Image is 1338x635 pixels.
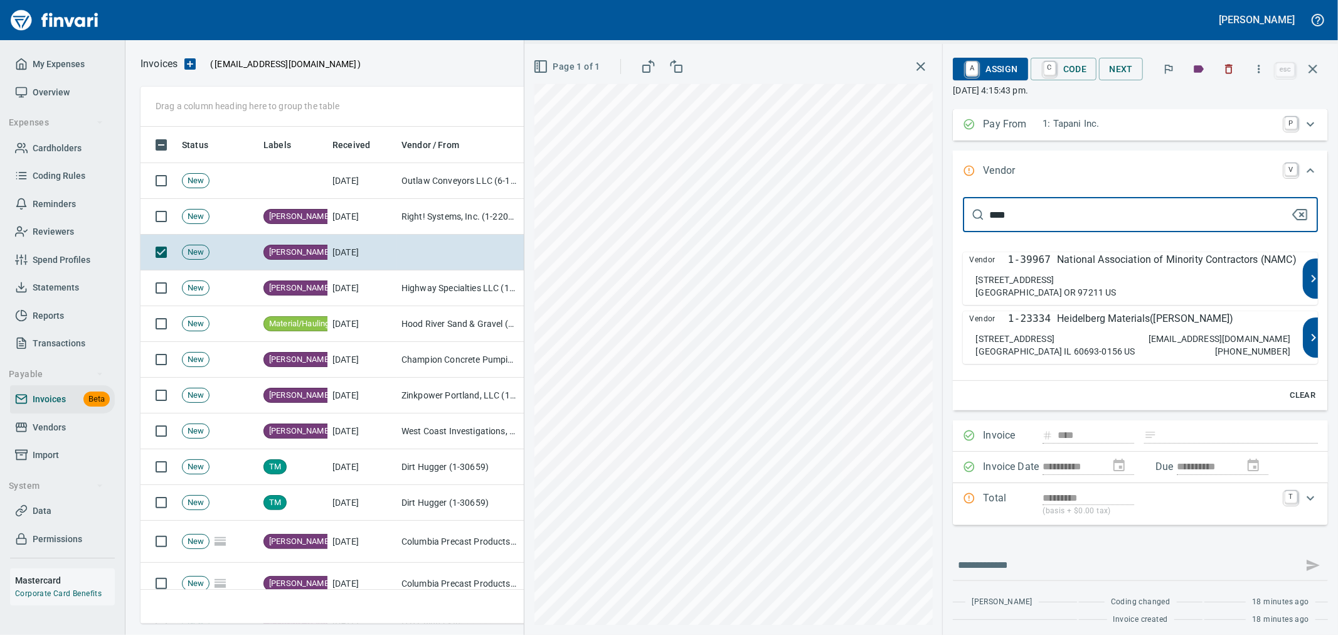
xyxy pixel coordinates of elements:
[1099,58,1143,81] button: Next
[4,474,109,498] button: System
[183,175,209,187] span: New
[10,525,115,553] a: Permissions
[33,168,85,184] span: Coding Rules
[953,151,1328,192] div: Expand
[1285,491,1297,503] a: T
[10,78,115,107] a: Overview
[327,563,396,605] td: [DATE]
[522,521,616,563] td: 72076
[953,84,1328,97] p: [DATE] 4:15:43 pm.
[33,531,82,547] span: Permissions
[396,563,522,605] td: Columbia Precast Products, LLC (1-22007)
[213,58,358,70] span: [EMAIL_ADDRESS][DOMAIN_NAME]
[210,536,231,546] span: Pages Split
[522,235,616,270] td: 1064
[522,449,616,485] td: 10987
[531,55,605,78] button: Page 1 of 1
[975,333,1054,345] p: [STREET_ADDRESS]
[327,306,396,342] td: [DATE]
[33,56,85,72] span: My Expenses
[1008,252,1051,267] p: 1-39967
[1273,54,1328,84] span: Close invoice
[396,163,522,199] td: Outlaw Conveyors LLC (6-171061)
[264,425,336,437] span: [PERSON_NAME]
[522,342,616,378] td: 416303
[953,58,1027,80] button: AAssign
[401,137,459,152] span: Vendor / From
[327,270,396,306] td: [DATE]
[327,378,396,414] td: [DATE]
[966,61,978,75] a: A
[210,578,231,588] span: Pages Split
[963,252,1318,305] button: Vendor1-39967National Association of Minority Contractors (NAMC)[STREET_ADDRESS][GEOGRAPHIC_DATA]...
[33,252,90,268] span: Spend Profiles
[522,199,616,235] td: SI-193570
[396,270,522,306] td: Highway Specialties LLC (1-10458)
[264,318,334,330] span: Material/Hauling
[327,163,396,199] td: [DATE]
[1285,163,1297,176] a: V
[1245,55,1273,83] button: More
[9,115,104,131] span: Expenses
[15,589,102,598] a: Corporate Card Benefits
[15,574,115,587] h6: Mastercard
[969,252,1007,267] span: Vendor
[1111,596,1171,609] span: Coding changed
[33,392,66,407] span: Invoices
[396,306,522,342] td: Hood River Sand & Gravel (1-10470)
[182,137,208,152] span: Status
[327,235,396,270] td: [DATE]
[953,192,1328,410] div: Expand
[182,137,225,152] span: Status
[156,100,339,112] p: Drag a column heading here to group the table
[33,141,82,156] span: Cardholders
[141,56,178,72] p: Invoices
[33,336,85,351] span: Transactions
[10,385,115,414] a: InvoicesBeta
[953,109,1328,141] div: Expand
[522,563,616,605] td: 72074
[1298,550,1328,580] span: This records your message into the invoice and notifies anyone mentioned
[983,117,1043,133] p: Pay From
[327,449,396,485] td: [DATE]
[183,390,209,402] span: New
[10,497,115,525] a: Data
[183,536,209,548] span: New
[1219,13,1295,26] h5: [PERSON_NAME]
[1043,505,1277,518] p: (basis + $0.00 tax)
[1252,596,1309,609] span: 18 minutes ago
[33,420,66,435] span: Vendors
[1285,117,1297,129] a: P
[975,274,1054,286] p: [STREET_ADDRESS]
[183,461,209,473] span: New
[522,485,616,521] td: 10986
[953,483,1328,525] div: Expand
[264,247,336,259] span: [PERSON_NAME]
[327,485,396,521] td: [DATE]
[522,270,616,306] td: 0123316-IN
[1041,58,1087,80] span: Code
[264,282,336,294] span: [PERSON_NAME]
[1149,333,1290,345] p: [EMAIL_ADDRESS][DOMAIN_NAME]
[1216,10,1298,29] button: [PERSON_NAME]
[264,536,336,548] span: [PERSON_NAME]
[183,211,209,223] span: New
[183,354,209,366] span: New
[203,58,361,70] p: ( )
[396,485,522,521] td: Dirt Hugger (1-30659)
[8,5,102,35] img: Finvari
[178,56,203,72] button: Upload an Invoice
[522,306,616,342] td: 3999701
[264,461,286,473] span: TM
[327,414,396,449] td: [DATE]
[536,59,600,75] span: Page 1 of 1
[183,282,209,294] span: New
[327,342,396,378] td: [DATE]
[1109,61,1133,77] span: Next
[983,491,1043,518] p: Total
[1286,388,1320,403] span: Clear
[401,137,475,152] span: Vendor / From
[522,163,616,199] td: 11821
[1008,311,1051,326] p: 1-23334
